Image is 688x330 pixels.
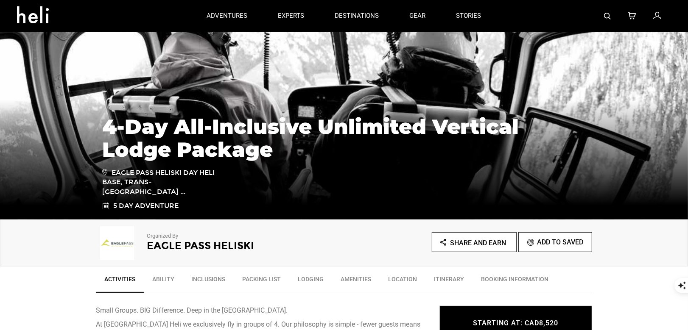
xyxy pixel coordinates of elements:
img: search-bar-icon.svg [604,13,611,19]
span: Eagle Pass Heliski Day Heli Base, Trans-[GEOGRAPHIC_DATA] ... [102,167,223,197]
p: Small Groups. BIG Difference. Deep in the [GEOGRAPHIC_DATA]. [96,306,427,316]
a: Itinerary [425,271,473,292]
span: STARTING AT: CAD8,520 [473,319,559,327]
a: Lodging [289,271,332,292]
span: Add To Saved [537,238,583,246]
a: Amenities [332,271,380,292]
a: Location [380,271,425,292]
p: adventures [207,11,248,20]
p: Organized By [147,232,321,240]
h1: 4-Day All-Inclusive Unlimited Vertical Lodge Package [102,115,586,161]
a: Activities [96,271,144,293]
a: Packing List [234,271,289,292]
img: bce35a57f002339d0472b514330e267c.png [96,226,138,260]
a: Ability [144,271,183,292]
p: experts [278,11,305,20]
span: Share and Earn [450,239,506,247]
a: BOOKING INFORMATION [473,271,557,292]
h2: Eagle Pass Heliski [147,240,321,251]
span: 5 Day Adventure [113,201,179,211]
p: destinations [335,11,379,20]
a: Inclusions [183,271,234,292]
